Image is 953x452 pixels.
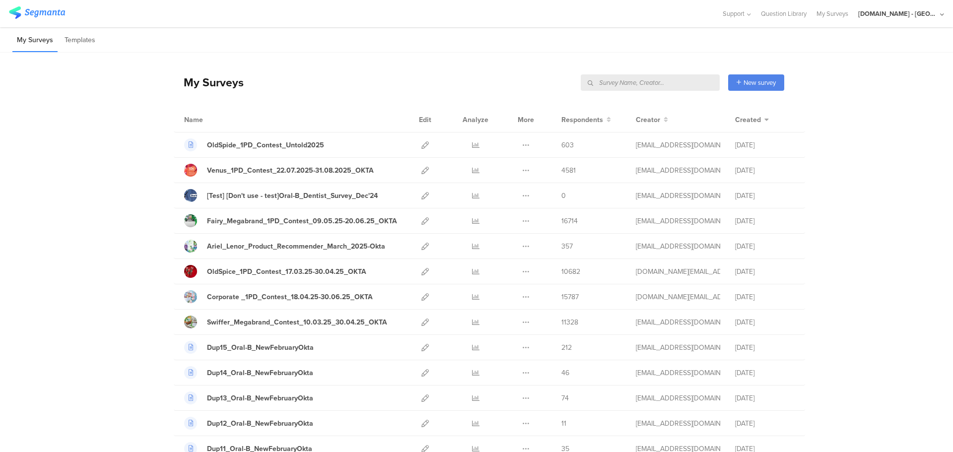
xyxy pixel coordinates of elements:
[184,265,366,278] a: OldSpice_1PD_Contest_17.03.25-30.04.25_OKTA
[184,366,313,379] a: Dup14_Oral-B_NewFebruaryOkta
[561,292,579,302] span: 15787
[636,266,720,277] div: bruma.lb@pg.com
[561,368,569,378] span: 46
[735,191,795,201] div: [DATE]
[207,368,313,378] div: Dup14_Oral-B_NewFebruaryOkta
[636,241,720,252] div: betbeder.mb@pg.com
[636,115,668,125] button: Creator
[636,342,720,353] div: stavrositu.m@pg.com
[184,214,397,227] a: Fairy_Megabrand_1PD_Contest_09.05.25-20.06.25_OKTA
[735,140,795,150] div: [DATE]
[735,317,795,327] div: [DATE]
[735,216,795,226] div: [DATE]
[636,165,720,176] div: jansson.cj@pg.com
[636,140,720,150] div: gheorghe.a.4@pg.com
[636,216,720,226] div: jansson.cj@pg.com
[561,191,566,201] span: 0
[184,417,313,430] a: Dup12_Oral-B_NewFebruaryOkta
[561,241,573,252] span: 357
[184,189,378,202] a: [Test] [Don't use - test]Oral-B_Dentist_Survey_Dec'24
[561,342,572,353] span: 212
[735,418,795,429] div: [DATE]
[561,317,578,327] span: 11328
[561,418,566,429] span: 11
[207,216,397,226] div: Fairy_Megabrand_1PD_Contest_09.05.25-20.06.25_OKTA
[735,115,761,125] span: Created
[735,165,795,176] div: [DATE]
[636,292,720,302] div: bruma.lb@pg.com
[735,342,795,353] div: [DATE]
[636,368,720,378] div: stavrositu.m@pg.com
[207,342,314,353] div: Dup15_Oral-B_NewFebruaryOkta
[735,292,795,302] div: [DATE]
[636,317,720,327] div: jansson.cj@pg.com
[207,418,313,429] div: Dup12_Oral-B_NewFebruaryOkta
[561,115,603,125] span: Respondents
[561,393,569,403] span: 74
[561,140,574,150] span: 603
[184,341,314,354] a: Dup15_Oral-B_NewFebruaryOkta
[184,391,313,404] a: Dup13_Oral-B_NewFebruaryOkta
[12,29,58,52] li: My Surveys
[207,191,378,201] div: [Test] [Don't use - test]Oral-B_Dentist_Survey_Dec'24
[636,191,720,201] div: betbeder.mb@pg.com
[581,74,720,91] input: Survey Name, Creator...
[184,115,244,125] div: Name
[174,74,244,91] div: My Surveys
[744,78,776,87] span: New survey
[636,115,660,125] span: Creator
[735,115,769,125] button: Created
[561,165,576,176] span: 4581
[858,9,938,18] div: [DOMAIN_NAME] - [GEOGRAPHIC_DATA]
[207,317,387,327] div: Swiffer_Megabrand_Contest_10.03.25_30.04.25_OKTA
[9,6,65,19] img: segmanta logo
[561,216,578,226] span: 16714
[184,164,374,177] a: Venus_1PD_Contest_22.07.2025-31.08.2025_OKTA
[207,140,324,150] div: OldSpide_1PD_Contest_Untold2025
[184,290,373,303] a: Corporate _1PD_Contest_18.04.25-30.06.25_OKTA
[184,316,387,328] a: Swiffer_Megabrand_Contest_10.03.25_30.04.25_OKTA
[414,107,436,132] div: Edit
[735,393,795,403] div: [DATE]
[60,29,100,52] li: Templates
[561,266,580,277] span: 10682
[207,165,374,176] div: Venus_1PD_Contest_22.07.2025-31.08.2025_OKTA
[184,138,324,151] a: OldSpide_1PD_Contest_Untold2025
[723,9,745,18] span: Support
[461,107,490,132] div: Analyze
[735,266,795,277] div: [DATE]
[561,115,611,125] button: Respondents
[636,393,720,403] div: stavrositu.m@pg.com
[207,241,385,252] div: Ariel_Lenor_Product_Recommender_March_2025-Okta
[735,368,795,378] div: [DATE]
[207,292,373,302] div: Corporate _1PD_Contest_18.04.25-30.06.25_OKTA
[636,418,720,429] div: stavrositu.m@pg.com
[207,393,313,403] div: Dup13_Oral-B_NewFebruaryOkta
[735,241,795,252] div: [DATE]
[207,266,366,277] div: OldSpice_1PD_Contest_17.03.25-30.04.25_OKTA
[515,107,537,132] div: More
[184,240,385,253] a: Ariel_Lenor_Product_Recommender_March_2025-Okta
